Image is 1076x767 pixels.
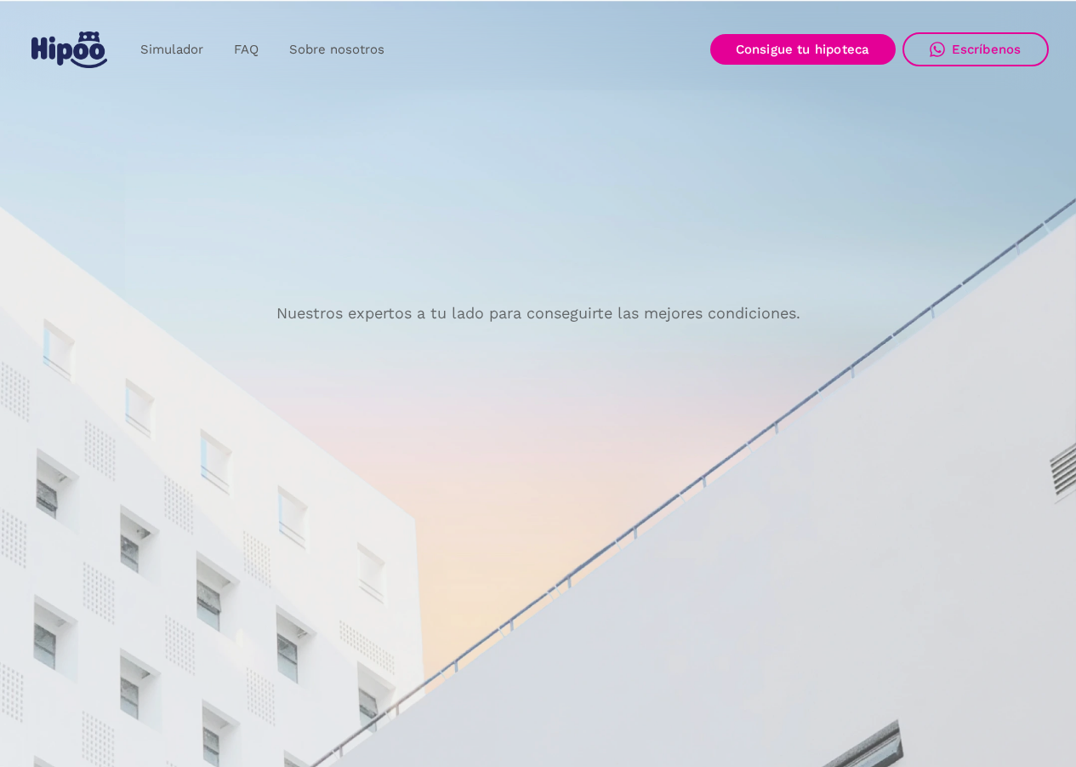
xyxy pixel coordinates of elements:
a: Consigue tu hipoteca [710,34,896,65]
div: Escríbenos [952,42,1022,57]
a: FAQ [219,33,274,66]
a: Escríbenos [902,32,1049,66]
a: Simulador [125,33,219,66]
a: Sobre nosotros [274,33,400,66]
a: home [28,25,111,75]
